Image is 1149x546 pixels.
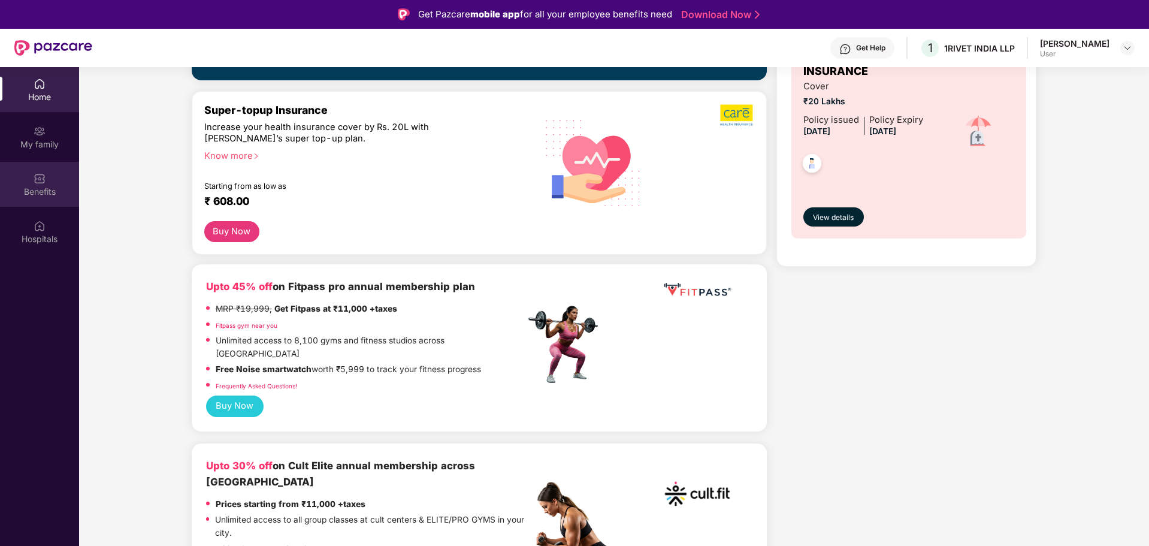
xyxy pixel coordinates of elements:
[34,173,46,185] img: svg+xml;base64,PHN2ZyBpZD0iQmVuZWZpdHMiIHhtbG5zPSJodHRwOi8vd3d3LnczLm9yZy8yMDAwL3N2ZyIgd2lkdGg9Ij...
[661,279,733,301] img: fppp.png
[813,212,854,224] span: View details
[206,460,273,472] b: Upto 30% off
[1123,43,1132,53] img: svg+xml;base64,PHN2ZyBpZD0iRHJvcGRvd24tMzJ4MzIiIHhtbG5zPSJodHRwOi8vd3d3LnczLm9yZy8yMDAwL3N2ZyIgd2...
[536,104,651,221] img: svg+xml;base64,PHN2ZyB4bWxucz0iaHR0cDovL3d3dy53My5vcmcvMjAwMC9zdmciIHhtbG5zOnhsaW5rPSJodHRwOi8vd3...
[856,43,885,53] div: Get Help
[944,43,1015,54] div: 1RIVET INDIA LLP
[525,303,609,387] img: fpp.png
[803,207,864,227] button: View details
[206,280,273,292] b: Upto 45% off
[803,80,923,93] span: Cover
[216,322,277,329] a: Fitpass gym near you
[206,396,264,418] button: Buy Now
[204,195,513,209] div: ₹ 608.00
[204,221,259,242] button: Buy Now
[204,104,525,116] div: Super-topup Insurance
[681,8,756,21] a: Download Now
[206,460,475,487] b: on Cult Elite annual membership across [GEOGRAPHIC_DATA]
[216,382,297,390] a: Frequently Asked Questions!
[34,220,46,232] img: svg+xml;base64,PHN2ZyBpZD0iSG9zcGl0YWxzIiB4bWxucz0iaHR0cDovL3d3dy53My5vcmcvMjAwMC9zdmciIHdpZHRoPS...
[398,8,410,20] img: Logo
[661,458,733,530] img: cult.png
[206,280,475,292] b: on Fitpass pro annual membership plan
[1040,49,1109,59] div: User
[928,41,933,55] span: 1
[957,111,999,153] img: icon
[216,334,525,360] p: Unlimited access to 8,100 gyms and fitness studios across [GEOGRAPHIC_DATA]
[803,113,859,127] div: Policy issued
[204,182,474,190] div: Starting from as low as
[803,95,923,108] span: ₹20 Lakhs
[204,122,473,145] div: Increase your health insurance cover by Rs. 20L with [PERSON_NAME]’s super top-up plan.
[216,364,312,374] strong: Free Noise smartwatch
[720,104,754,126] img: b5dec4f62d2307b9de63beb79f102df3.png
[869,113,923,127] div: Policy Expiry
[470,8,520,20] strong: mobile app
[1040,38,1109,49] div: [PERSON_NAME]
[797,150,827,180] img: svg+xml;base64,PHN2ZyB4bWxucz0iaHR0cDovL3d3dy53My5vcmcvMjAwMC9zdmciIHdpZHRoPSI0OC45NDMiIGhlaWdodD...
[274,304,397,313] strong: Get Fitpass at ₹11,000 +taxes
[869,126,896,136] span: [DATE]
[215,514,524,539] p: Unlimited access to all group classes at cult centers & ELITE/PRO GYMS in your city.
[216,363,481,376] p: worth ₹5,999 to track your fitness progress
[216,499,365,509] strong: Prices starting from ₹11,000 +taxes
[34,78,46,90] img: svg+xml;base64,PHN2ZyBpZD0iSG9tZSIgeG1sbnM9Imh0dHA6Ly93d3cudzMub3JnLzIwMDAvc3ZnIiB3aWR0aD0iMjAiIG...
[253,153,259,159] span: right
[204,150,518,159] div: Know more
[14,40,92,56] img: New Pazcare Logo
[216,304,272,313] del: MRP ₹19,999,
[755,8,760,21] img: Stroke
[839,43,851,55] img: svg+xml;base64,PHN2ZyBpZD0iSGVscC0zMngzMiIgeG1sbnM9Imh0dHA6Ly93d3cudzMub3JnLzIwMDAvc3ZnIiB3aWR0aD...
[803,126,830,136] span: [DATE]
[34,125,46,137] img: svg+xml;base64,PHN2ZyB3aWR0aD0iMjAiIGhlaWdodD0iMjAiIHZpZXdCb3g9IjAgMCAyMCAyMCIgZmlsbD0ibm9uZSIgeG...
[418,7,672,22] div: Get Pazcare for all your employee benefits need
